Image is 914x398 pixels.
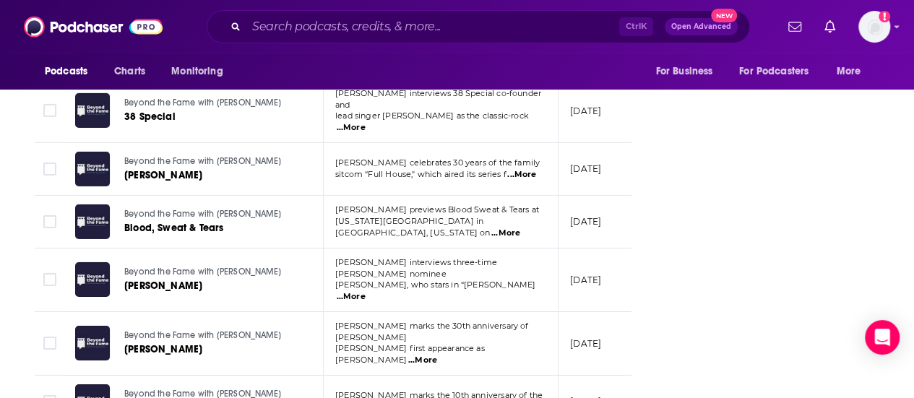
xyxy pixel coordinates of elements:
a: 38 Special [124,110,296,124]
a: [PERSON_NAME] [124,279,296,293]
a: Beyond the Fame with [PERSON_NAME] [124,208,296,221]
span: For Podcasters [739,61,809,82]
span: [PERSON_NAME] interviews three-time [PERSON_NAME] nominee [335,257,497,279]
svg: Add a profile image [879,11,890,22]
span: Beyond the Fame with [PERSON_NAME] [124,330,281,340]
button: open menu [35,58,106,85]
span: [PERSON_NAME] previews Blood Sweat & Tears at [335,204,539,215]
a: Charts [105,58,154,85]
img: User Profile [858,11,890,43]
span: Toggle select row [43,215,56,228]
span: Toggle select row [43,273,56,286]
div: Search podcasts, credits, & more... [207,10,750,43]
a: Beyond the Fame with [PERSON_NAME] [124,155,296,168]
p: [DATE] [570,215,601,228]
button: open menu [645,58,730,85]
p: [DATE] [570,337,601,350]
span: ...More [491,228,520,239]
a: [PERSON_NAME] [124,168,296,183]
span: Beyond the Fame with [PERSON_NAME] [124,98,281,108]
p: [DATE] [570,163,601,175]
p: [DATE] [570,105,601,117]
span: Charts [114,61,145,82]
span: Blood, Sweat & Tears [124,222,223,234]
span: sitcom “Full House," which aired its series f [335,169,506,179]
span: More [837,61,861,82]
span: Open Advanced [671,23,731,30]
span: For Business [655,61,712,82]
span: ...More [337,291,366,303]
p: [DATE] [570,274,601,286]
span: ...More [337,122,366,134]
button: open menu [730,58,829,85]
span: [US_STATE][GEOGRAPHIC_DATA] in [GEOGRAPHIC_DATA], [US_STATE] on [335,216,490,238]
span: Ctrl K [619,17,653,36]
span: [PERSON_NAME], who stars in “[PERSON_NAME] [335,280,535,290]
span: New [711,9,737,22]
span: Toggle select row [43,163,56,176]
span: [PERSON_NAME] first appearance as [PERSON_NAME] [335,343,485,365]
button: Open AdvancedNew [665,18,738,35]
span: Beyond the Fame with [PERSON_NAME] [124,267,281,277]
span: ...More [408,355,437,366]
span: Monitoring [171,61,223,82]
span: [PERSON_NAME] celebrates 30 years of the family [335,157,540,168]
span: Beyond the Fame with [PERSON_NAME] [124,209,281,219]
span: ...More [507,169,536,181]
a: Show notifications dropdown [819,14,841,39]
a: [PERSON_NAME] [124,342,296,357]
a: Show notifications dropdown [782,14,807,39]
span: lead singer [PERSON_NAME] as the classic-rock [335,111,529,121]
span: [PERSON_NAME] [124,343,202,355]
span: Logged in as abirchfield [858,11,890,43]
a: Beyond the Fame with [PERSON_NAME] [124,329,296,342]
a: Beyond the Fame with [PERSON_NAME] [124,97,296,110]
span: 38 Special [124,111,176,123]
span: [PERSON_NAME] [124,169,202,181]
span: Beyond the Fame with [PERSON_NAME] [124,156,281,166]
button: open menu [161,58,241,85]
span: [PERSON_NAME] marks the 30th anniversary of [PERSON_NAME] [335,321,528,342]
span: [PERSON_NAME] [124,280,202,292]
img: Podchaser - Follow, Share and Rate Podcasts [24,13,163,40]
div: Open Intercom Messenger [865,320,900,355]
button: open menu [827,58,879,85]
span: Toggle select row [43,104,56,117]
button: Show profile menu [858,11,890,43]
span: [PERSON_NAME] interviews 38 Special co-founder and [335,88,541,110]
span: Toggle select row [43,337,56,350]
a: Blood, Sweat & Tears [124,221,296,235]
input: Search podcasts, credits, & more... [246,15,619,38]
span: Podcasts [45,61,87,82]
a: Beyond the Fame with [PERSON_NAME] [124,266,296,279]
